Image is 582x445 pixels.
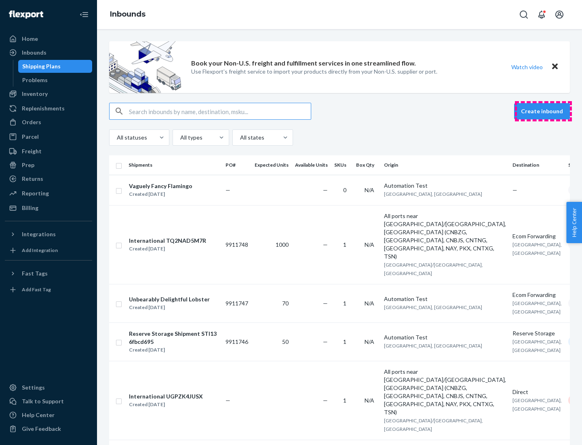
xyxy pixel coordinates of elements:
[282,300,289,307] span: 70
[282,338,289,345] span: 50
[22,230,56,238] div: Integrations
[222,155,251,175] th: PO#
[5,228,92,241] button: Integrations
[22,175,43,183] div: Returns
[5,244,92,257] a: Add Integration
[5,201,92,214] a: Billing
[512,329,562,337] div: Reserve Storage
[331,155,353,175] th: SKUs
[222,205,251,284] td: 9911748
[22,118,41,126] div: Orders
[5,283,92,296] a: Add Fast Tag
[384,368,506,416] div: All ports near [GEOGRAPHIC_DATA]/[GEOGRAPHIC_DATA], [GEOGRAPHIC_DATA] (CNBZG, [GEOGRAPHIC_DATA], ...
[365,397,374,404] span: N/A
[5,267,92,280] button: Fast Tags
[22,425,61,433] div: Give Feedback
[191,59,416,68] p: Book your Non-U.S. freight and fulfillment services in one streamlined flow.
[129,346,219,354] div: Created [DATE]
[22,269,48,278] div: Fast Tags
[323,397,328,404] span: —
[22,161,34,169] div: Prep
[22,90,48,98] div: Inventory
[5,395,92,408] a: Talk to Support
[18,74,93,87] a: Problems
[103,3,152,26] ol: breadcrumbs
[110,10,145,19] a: Inbounds
[343,241,346,248] span: 1
[5,102,92,115] a: Replenishments
[384,343,482,349] span: [GEOGRAPHIC_DATA], [GEOGRAPHIC_DATA]
[365,338,374,345] span: N/A
[5,130,92,143] a: Parcel
[551,6,567,23] button: Open account menu
[365,186,374,193] span: N/A
[566,202,582,243] span: Help Center
[5,145,92,158] a: Freight
[22,411,55,419] div: Help Center
[22,286,51,293] div: Add Fast Tag
[323,186,328,193] span: —
[384,333,506,341] div: Automation Test
[226,397,230,404] span: —
[512,186,517,193] span: —
[18,60,93,73] a: Shipping Plans
[5,46,92,59] a: Inbounds
[22,49,46,57] div: Inbounds
[76,6,92,23] button: Close Navigation
[5,422,92,435] button: Give Feedback
[22,35,38,43] div: Home
[191,68,437,76] p: Use Flexport’s freight service to import your products directly from your Non-U.S. supplier or port.
[5,159,92,172] a: Prep
[22,76,48,84] div: Problems
[129,182,192,190] div: Vaguely Fancy Flamingo
[343,186,346,193] span: 0
[129,392,203,400] div: International UGPZK4JUSX
[129,190,192,198] div: Created [DATE]
[222,322,251,361] td: 9911746
[512,232,562,240] div: Ecom Forwarding
[129,303,210,311] div: Created [DATE]
[509,155,565,175] th: Destination
[516,6,532,23] button: Open Search Box
[22,204,38,212] div: Billing
[129,295,210,303] div: Unbearably Delightful Lobster
[226,186,230,193] span: —
[512,339,562,353] span: [GEOGRAPHIC_DATA], [GEOGRAPHIC_DATA]
[22,147,42,155] div: Freight
[512,242,562,256] span: [GEOGRAPHIC_DATA], [GEOGRAPHIC_DATA]
[22,133,39,141] div: Parcel
[292,155,331,175] th: Available Units
[514,103,570,119] button: Create inbound
[365,241,374,248] span: N/A
[22,62,61,70] div: Shipping Plans
[5,172,92,185] a: Returns
[5,187,92,200] a: Reporting
[384,212,506,261] div: All ports near [GEOGRAPHIC_DATA]/[GEOGRAPHIC_DATA], [GEOGRAPHIC_DATA] (CNBZG, [GEOGRAPHIC_DATA], ...
[384,182,506,190] div: Automation Test
[506,61,548,73] button: Watch video
[512,300,562,315] span: [GEOGRAPHIC_DATA], [GEOGRAPHIC_DATA]
[533,6,550,23] button: Open notifications
[384,417,483,432] span: [GEOGRAPHIC_DATA]/[GEOGRAPHIC_DATA], [GEOGRAPHIC_DATA]
[22,104,65,112] div: Replenishments
[9,11,43,19] img: Flexport logo
[116,133,117,142] input: All statuses
[22,397,64,405] div: Talk to Support
[550,61,560,73] button: Close
[5,87,92,100] a: Inventory
[512,397,562,412] span: [GEOGRAPHIC_DATA], [GEOGRAPHIC_DATA]
[343,397,346,404] span: 1
[353,155,381,175] th: Box Qty
[5,409,92,422] a: Help Center
[343,338,346,345] span: 1
[512,291,562,299] div: Ecom Forwarding
[323,241,328,248] span: —
[323,300,328,307] span: —
[323,338,328,345] span: —
[276,241,289,248] span: 1000
[384,295,506,303] div: Automation Test
[129,245,206,253] div: Created [DATE]
[22,384,45,392] div: Settings
[5,32,92,45] a: Home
